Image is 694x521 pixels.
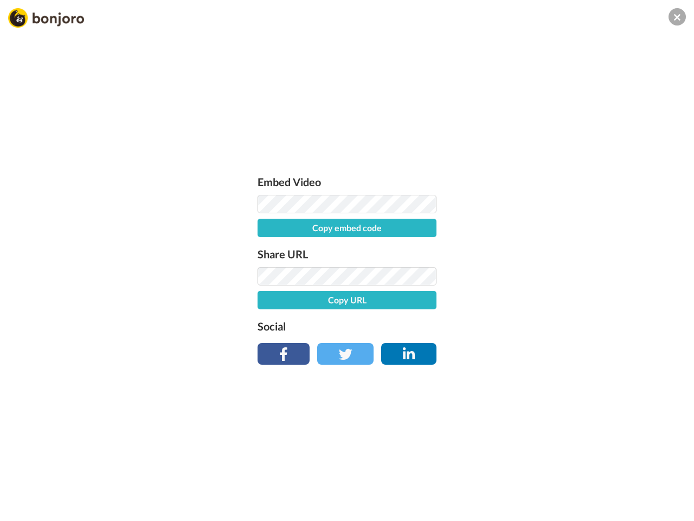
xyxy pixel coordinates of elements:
[258,291,436,309] button: Copy URL
[258,219,436,237] button: Copy embed code
[258,245,436,263] label: Share URL
[258,173,436,190] label: Embed Video
[258,317,436,335] label: Social
[8,8,84,28] img: Bonjoro Logo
